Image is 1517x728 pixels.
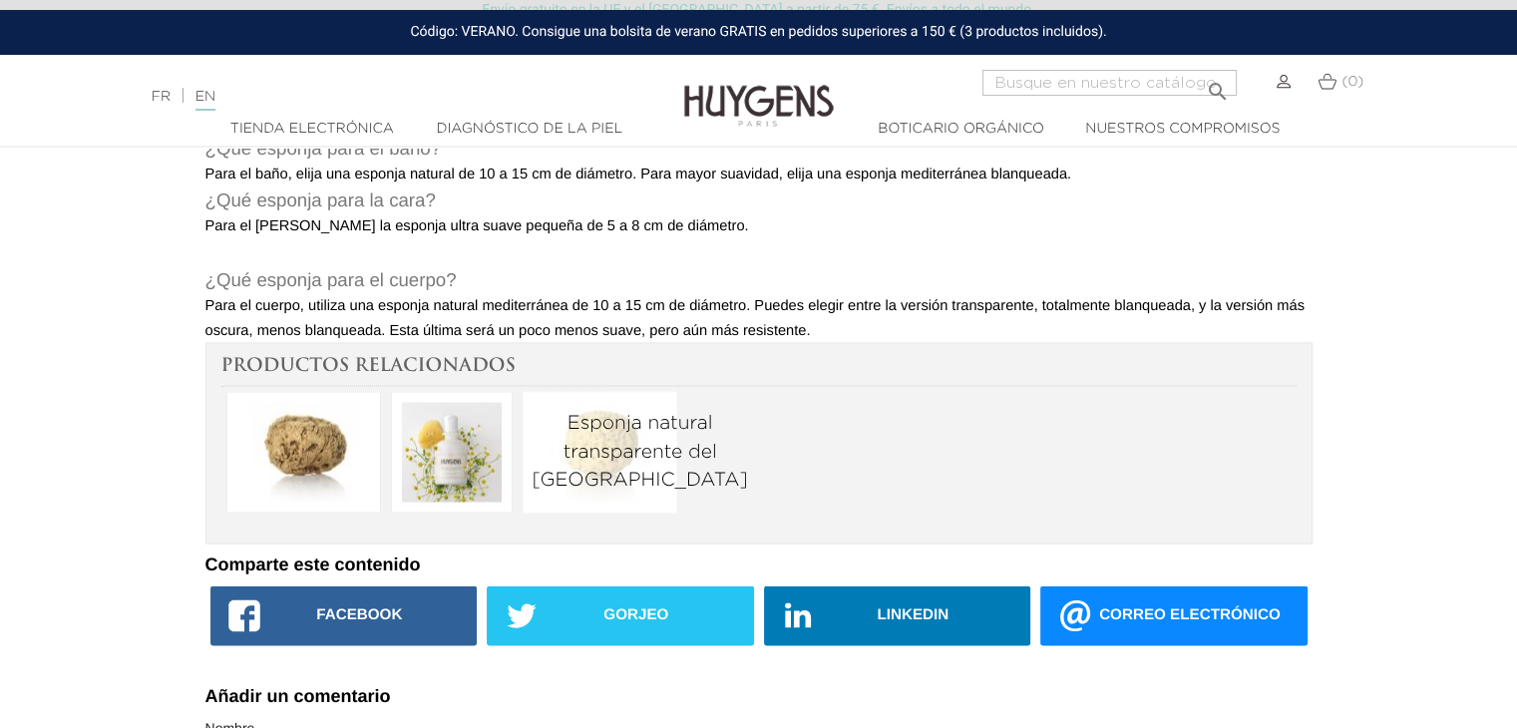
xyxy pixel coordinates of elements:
font: Código: VERANO. Consigue una bolsita de verano GRATIS en pedidos superiores a 150 € (3 productos ... [410,24,1106,40]
a: Diagnóstico de la piel [427,119,633,140]
font: Linkedin [877,605,948,622]
font: ¿Qué esponja para el baño? [205,138,441,159]
font: Gorjeo [603,605,668,622]
font: Envío gratuito en la UE y el [GEOGRAPHIC_DATA] a partir de 75 €. Envíos a todo el mundo. [482,2,1035,18]
font: correo electrónico [1099,605,1281,622]
font: Para el baño, elija una esponja natural de 10 a 15 cm de diámetro. Para mayor suavidad, elija una... [205,167,1072,182]
a: Facebook [210,585,478,645]
a: correo electrónico [1040,585,1308,645]
font: ¿Qué esponja para el cuerpo? [205,269,457,290]
a: Tienda electrónica [212,119,412,140]
font: Productos relacionados [221,352,516,375]
a: EN [195,90,215,111]
font: | [181,89,186,105]
font: EN [195,90,215,104]
font: Nuestros compromisos [1085,122,1280,136]
font: Esponja natural transparente del [GEOGRAPHIC_DATA] [533,413,748,490]
font:  [1205,80,1229,104]
font: Tienda electrónica [230,122,394,136]
font: Comparte este contenido [205,553,421,573]
button:  [1199,64,1235,91]
font: ¿Qué esponja para la cara? [205,189,436,210]
a: Nuestros compromisos [1075,119,1290,140]
a: Gorjeo [487,585,754,645]
a: FR [152,90,171,104]
font: Añadir un comentario [205,685,391,705]
input: Buscar [982,70,1237,96]
a: Boticario orgánico [862,119,1061,140]
img: Huygens [684,53,834,130]
font: Para el [PERSON_NAME] la esponja ultra suave pequeña de 5 a 8 cm de diámetro. [205,218,749,234]
font: Boticario orgánico [878,122,1044,136]
font: Facebook [316,605,402,622]
font: Para el cuerpo, utiliza una esponja natural mediterránea de 10 a 15 cm de diámetro. Puedes elegir... [205,298,1305,338]
font: Diagnóstico de la piel [437,122,623,136]
font: (0) [1341,75,1363,89]
a: Linkedin [764,585,1031,645]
